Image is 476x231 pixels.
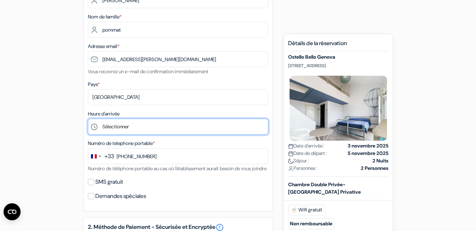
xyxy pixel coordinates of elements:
span: Séjour : [288,157,309,165]
strong: 2 Personnes [361,165,388,172]
input: Entrer adresse e-mail [88,51,268,67]
label: Numéro de telephone portable [88,140,155,147]
label: Nom de famille [88,13,122,21]
small: Non remboursable [288,218,334,229]
b: Chambre Double Privée-[GEOGRAPHIC_DATA] Privative [288,181,361,195]
span: Wifi gratuit [288,205,325,215]
span: Date de départ : [288,150,327,157]
h5: Détails de la réservation [288,40,388,51]
strong: 5 novembre 2025 [348,150,388,157]
strong: 3 novembre 2025 [348,142,388,150]
label: Adresse email [88,43,119,50]
div: +33 [105,152,114,161]
img: calendar.svg [288,144,293,149]
small: Numéro de téléphone portable au cas où l'établissement aurait besoin de vous joindre [88,165,267,172]
small: Vous recevrez un e-mail de confirmation immédiatement [88,68,208,75]
p: [STREET_ADDRESS] [288,63,388,69]
button: Ouvrir le widget CMP [4,203,21,220]
h5: Ostello Bello Genova [288,54,388,60]
strong: 2 Nuits [373,157,388,165]
input: Entrer le nom de famille [88,22,268,38]
span: Personnes : [288,165,317,172]
label: Heure d'arrivée [88,110,119,118]
img: calendar.svg [288,151,293,156]
img: free_wifi.svg [291,207,297,213]
label: Pays [88,81,100,88]
input: 6 12 34 56 78 [88,148,268,164]
label: Demandes spéciales [95,191,146,201]
button: Change country, selected France (+33) [88,149,114,164]
img: moon.svg [288,159,293,164]
label: SMS gratuit [95,177,123,187]
img: user_icon.svg [288,166,293,171]
span: Date d'arrivée : [288,142,325,150]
